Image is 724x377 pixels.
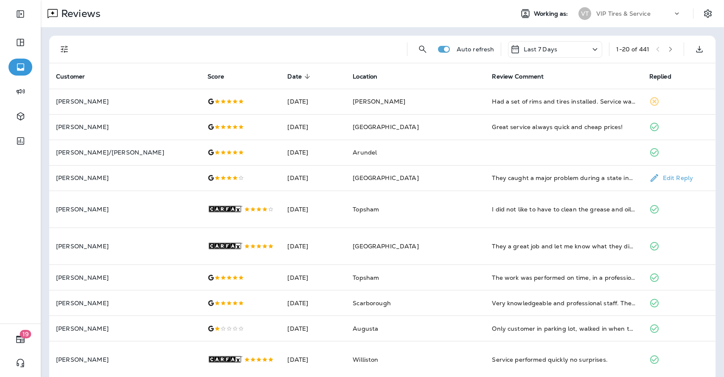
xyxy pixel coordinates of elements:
[616,46,649,53] div: 1 - 20 of 441
[524,46,557,53] p: Last 7 Days
[56,243,194,250] p: [PERSON_NAME]
[281,228,346,264] td: [DATE]
[492,324,635,333] div: Only customer in parking lot, walked in when they opened doors, couldn't get me in for a flat rep...
[56,356,194,363] p: [PERSON_NAME]
[56,124,194,130] p: [PERSON_NAME]
[649,73,671,80] span: Replied
[700,6,716,21] button: Settings
[56,73,96,80] span: Customer
[281,191,346,228] td: [DATE]
[56,325,194,332] p: [PERSON_NAME]
[281,316,346,341] td: [DATE]
[353,274,379,281] span: Topsham
[353,174,418,182] span: [GEOGRAPHIC_DATA]
[56,300,194,307] p: [PERSON_NAME]
[56,41,73,58] button: Filters
[578,7,591,20] div: VT
[353,325,378,332] span: Augusta
[353,356,378,363] span: Williston
[353,205,379,213] span: Topsham
[492,205,635,214] div: I did not like to have to clean the grease and oil off interior of door and streering wheel after...
[208,73,235,80] span: Score
[492,299,635,307] div: Very knowledgeable and professional staff. They estimated an hour for 4 new tires and it only too...
[596,10,651,17] p: VIP Tires & Service
[649,73,682,80] span: Replied
[281,290,346,316] td: [DATE]
[659,174,693,181] p: Edit Reply
[353,242,418,250] span: [GEOGRAPHIC_DATA]
[287,73,313,80] span: Date
[492,242,635,250] div: They a great job and let me know what they did , they told me that if i had any problems that the...
[492,97,635,106] div: Had a set of rims and tires installed. Service was excellent-courteous and timely. Very professional
[492,355,635,364] div: Service performed quickly no surprises.
[56,149,194,156] p: [PERSON_NAME]/[PERSON_NAME]
[457,46,494,53] p: Auto refresh
[56,174,194,181] p: [PERSON_NAME]
[492,273,635,282] div: The work was performed on time, in a professional manner and the staff accommodated my handicappe...
[353,73,388,80] span: Location
[287,73,302,80] span: Date
[353,73,377,80] span: Location
[208,73,224,80] span: Score
[353,299,391,307] span: Scarborough
[281,165,346,191] td: [DATE]
[56,206,194,213] p: [PERSON_NAME]
[281,89,346,114] td: [DATE]
[414,41,431,58] button: Search Reviews
[56,98,194,105] p: [PERSON_NAME]
[492,123,635,131] div: Great service always quick and cheap prices!
[353,149,377,156] span: Arundel
[492,73,544,80] span: Review Comment
[492,174,635,182] div: They caught a major problem during a state inspection, and quoted me a price on par with what the...
[8,6,32,23] button: Expand Sidebar
[691,41,708,58] button: Export as CSV
[56,73,85,80] span: Customer
[492,73,555,80] span: Review Comment
[8,331,32,348] button: 19
[281,114,346,140] td: [DATE]
[353,98,405,105] span: [PERSON_NAME]
[58,7,101,20] p: Reviews
[281,140,346,165] td: [DATE]
[20,330,31,338] span: 19
[281,265,346,290] td: [DATE]
[353,123,418,131] span: [GEOGRAPHIC_DATA]
[534,10,570,17] span: Working as:
[56,274,194,281] p: [PERSON_NAME]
